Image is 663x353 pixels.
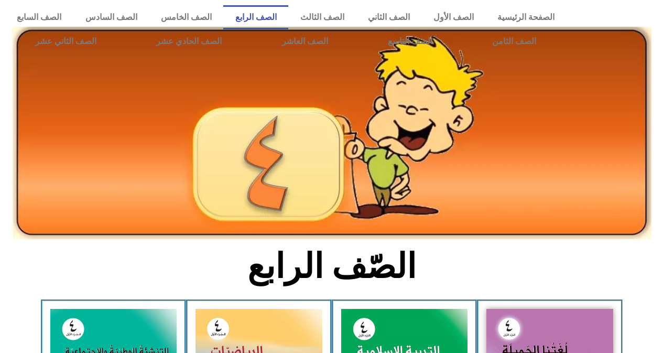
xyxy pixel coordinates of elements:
a: الصف الحادي عشر [126,29,252,54]
a: الصف الثامن [462,29,566,54]
a: الصف الثالث [288,5,356,29]
a: الصف السابع [5,5,73,29]
a: الصف الأول [421,5,485,29]
a: الصف السادس [73,5,149,29]
a: الصف الثاني عشر [5,29,126,54]
a: الصفحة الرئيسية [485,5,566,29]
h2: الصّف الرابع [158,246,505,287]
a: الصف الخامس [149,5,223,29]
a: الصف الثاني [356,5,421,29]
a: الصف العاشر [252,29,358,54]
a: الصف الرابع [223,5,288,29]
a: الصف التاسع [358,29,462,54]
